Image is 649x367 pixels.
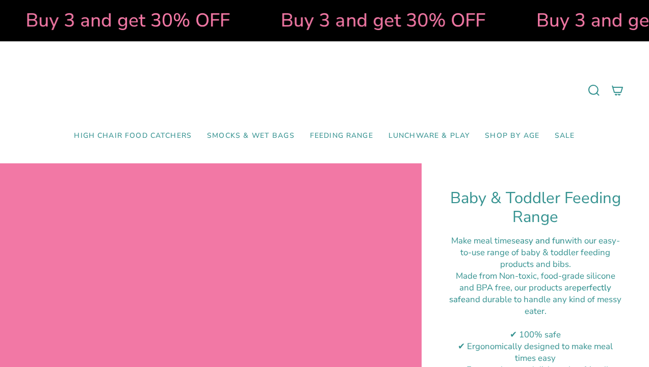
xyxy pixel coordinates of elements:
[381,124,477,148] a: Lunchware & Play
[8,8,213,33] strong: Buy 3 and get 30% OFF
[264,8,468,33] strong: Buy 3 and get 30% OFF
[447,340,624,364] div: ✔ Ergonomically designed to make meal times easy
[66,124,199,148] a: High Chair Food Catchers
[555,132,575,140] span: SALE
[237,57,412,124] a: Mumma’s Little Helpers
[207,132,295,140] span: Smocks & Wet Bags
[388,132,470,140] span: Lunchware & Play
[515,235,565,247] strong: easy and fun
[447,329,624,340] div: ✔ 100% safe
[449,282,611,305] strong: perfectly safe
[74,132,192,140] span: High Chair Food Catchers
[449,270,621,317] span: ade from Non-toxic, food-grade silicone and BPA free, our products are and durable to handle any ...
[302,124,381,148] a: Feeding Range
[447,189,624,227] h1: Baby & Toddler Feeding Range
[547,124,583,148] a: SALE
[310,132,373,140] span: Feeding Range
[447,270,624,317] div: M
[447,235,624,270] div: Make meal times with our easy-to-use range of baby & toddler feeding products and bibs.
[199,124,302,148] a: Smocks & Wet Bags
[477,124,547,148] a: Shop by Age
[485,132,539,140] span: Shop by Age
